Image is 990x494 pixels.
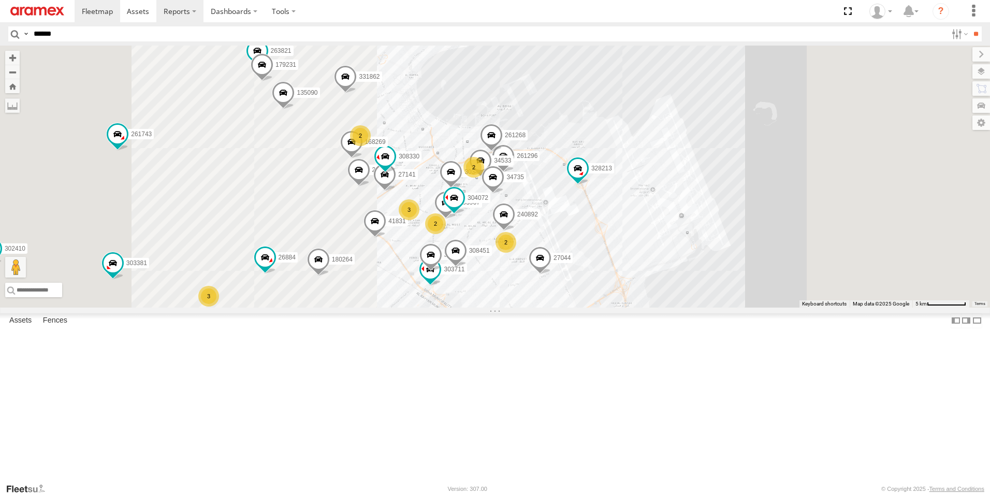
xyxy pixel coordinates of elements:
[915,301,927,307] span: 5 km
[22,26,30,41] label: Search Query
[506,174,523,181] span: 34735
[5,51,20,65] button: Zoom in
[332,256,353,263] span: 180264
[444,266,464,273] span: 303711
[365,138,386,146] span: 168269
[517,211,538,218] span: 240892
[494,157,511,164] span: 34533
[399,199,419,220] div: 3
[802,300,847,308] button: Keyboard shortcuts
[505,132,526,139] span: 261268
[469,247,490,254] span: 308451
[131,130,152,138] span: 261743
[554,254,571,261] span: 27044
[271,47,292,54] span: 263821
[425,213,446,234] div: 2
[5,98,20,113] label: Measure
[198,286,219,307] div: 3
[398,171,415,178] span: 27141
[496,232,516,253] div: 2
[468,194,488,201] span: 304072
[399,153,419,160] span: 308330
[591,165,612,172] span: 328213
[388,217,405,225] span: 41831
[933,3,949,20] i: ?
[5,257,26,278] button: Drag Pegman onto the map to open Street View
[279,254,296,261] span: 26884
[4,313,37,328] label: Assets
[350,125,371,146] div: 2
[6,484,53,494] a: Visit our Website
[961,313,971,328] label: Dock Summary Table to the Right
[951,313,961,328] label: Dock Summary Table to the Left
[5,245,25,253] span: 302410
[297,89,317,96] span: 135090
[972,115,990,130] label: Map Settings
[517,152,537,159] span: 261296
[866,4,896,19] div: Mohammed Fahim
[929,486,984,492] a: Terms and Conditions
[912,300,969,308] button: Map Scale: 5 km per 72 pixels
[853,301,909,307] span: Map data ©2025 Google
[38,313,72,328] label: Fences
[5,79,20,93] button: Zoom Home
[10,7,64,16] img: aramex-logo.svg
[948,26,970,41] label: Search Filter Options
[972,313,982,328] label: Hide Summary Table
[5,65,20,79] button: Zoom out
[881,486,984,492] div: © Copyright 2025 -
[974,302,985,306] a: Terms (opens in new tab)
[448,486,487,492] div: Version: 307.00
[359,73,380,80] span: 331862
[372,166,393,173] span: 261256
[463,157,484,178] div: 2
[275,61,296,68] span: 179231
[126,259,147,267] span: 303381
